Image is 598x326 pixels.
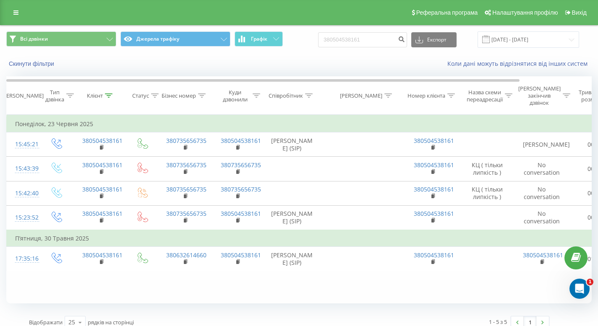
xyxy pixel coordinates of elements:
td: No conversation [514,205,569,230]
button: Скинути фільтри [6,60,58,67]
a: 380504538161 [414,185,454,193]
div: 15:45:21 [15,136,32,153]
button: Всі дзвінки [6,31,116,47]
td: КЦ ( тільки липкість ) [460,181,514,205]
button: Графік [235,31,283,47]
a: 380504538161 [82,137,123,145]
a: 380735656735 [166,185,206,193]
a: 380504538161 [414,161,454,169]
button: Експорт [411,32,457,47]
div: [PERSON_NAME] закінчив дзвінок [518,85,561,106]
a: 380504538161 [82,161,123,169]
div: Бізнес номер [162,92,196,99]
a: 380735656735 [221,161,261,169]
a: 380504538161 [82,251,123,259]
td: [PERSON_NAME] (SIP) [263,247,321,271]
div: 1 - 5 з 5 [489,318,507,326]
iframe: Intercom live chat [569,279,590,299]
div: [PERSON_NAME] [340,92,382,99]
span: Налаштування профілю [492,9,558,16]
span: Графік [251,36,267,42]
span: Всі дзвінки [20,36,48,42]
a: 380735656735 [166,161,206,169]
a: 380504538161 [82,185,123,193]
button: Джерела трафіку [120,31,230,47]
div: 15:23:52 [15,210,32,226]
div: Співробітник [269,92,303,99]
span: Вихід [572,9,587,16]
div: 15:43:39 [15,160,32,177]
div: Номер клієнта [407,92,445,99]
a: Коли дані можуть відрізнятися вiд інших систем [447,60,592,67]
div: Статус [132,92,149,99]
td: [PERSON_NAME] (SIP) [263,132,321,157]
a: 380735656735 [166,210,206,217]
a: 380504538161 [221,137,261,145]
a: 380504538161 [82,210,123,217]
td: No conversation [514,181,569,205]
span: рядків на сторінці [88,318,134,326]
a: 380504538161 [221,210,261,217]
a: 380735656735 [221,185,261,193]
td: [PERSON_NAME] (SIP) [263,205,321,230]
div: [PERSON_NAME] [1,92,44,99]
td: No conversation [514,157,569,181]
div: 17:35:16 [15,251,32,267]
a: 380504538161 [414,210,454,217]
a: 380735656735 [166,137,206,145]
a: 380504538161 [414,137,454,145]
span: Реферальна програма [416,9,478,16]
a: 380504538161 [523,251,563,259]
div: 15:42:40 [15,185,32,202]
div: Назва схеми переадресації [467,89,503,103]
a: 380504538161 [414,251,454,259]
a: 380632614660 [166,251,206,259]
td: КЦ ( тільки липкість ) [460,157,514,181]
div: Тип дзвінка [45,89,64,103]
td: [PERSON_NAME] [514,132,569,157]
div: Куди дзвонили [219,89,251,103]
span: Відображати [29,318,63,326]
div: Клієнт [87,92,103,99]
a: 380504538161 [221,251,261,259]
span: 1 [587,279,593,285]
input: Пошук за номером [318,32,407,47]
